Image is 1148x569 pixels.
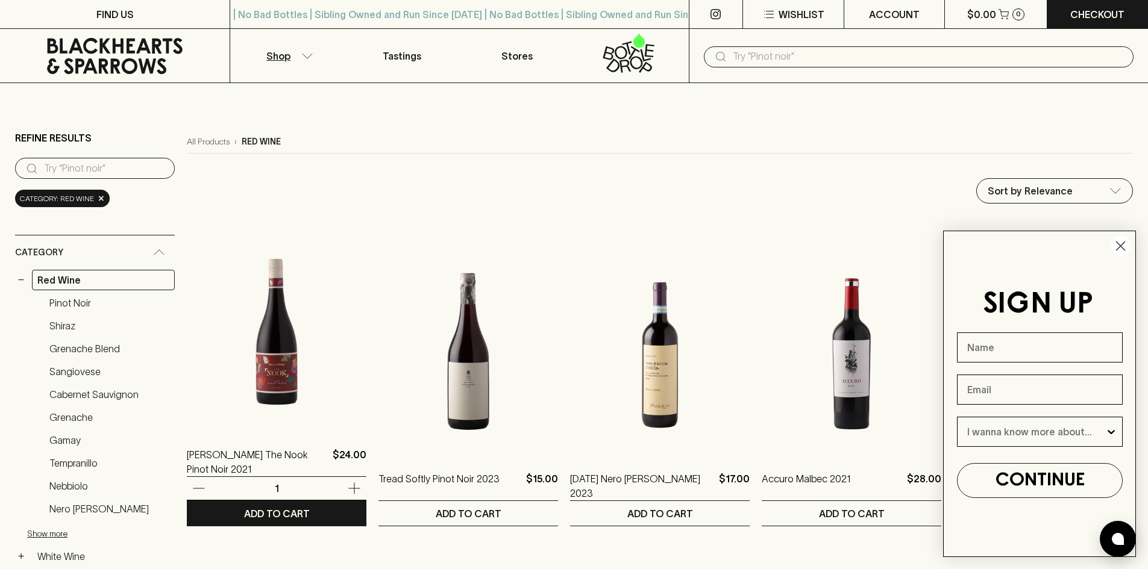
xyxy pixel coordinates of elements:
p: $15.00 [526,471,558,500]
a: [DATE] Nero [PERSON_NAME] 2023 [570,471,714,500]
p: Refine Results [15,131,92,145]
a: Tempranillo [44,453,175,473]
div: Category [15,235,175,270]
button: ADD TO CART [378,501,558,526]
p: ADD TO CART [244,506,310,521]
p: red wine [242,135,281,148]
input: Name [957,332,1123,362]
button: CONTINUE [957,463,1123,498]
p: 0 [1016,11,1021,17]
a: Accuro Malbec 2021 [762,471,851,500]
a: Grenache Blend [44,338,175,359]
p: ACCOUNT [869,7,920,22]
p: FIND US [96,7,134,22]
a: Stores [460,29,574,82]
p: $0.00 [967,7,996,22]
input: Try “Pinot noir” [44,159,165,178]
a: Pinot Noir [44,293,175,313]
a: Red Wine [32,270,175,290]
button: ADD TO CART [762,501,941,526]
p: ADD TO CART [436,506,501,521]
a: Tastings [345,29,459,82]
span: Category: red wine [20,193,94,205]
button: Shop [230,29,345,82]
a: All Products [187,135,230,148]
p: $17.00 [719,471,750,500]
a: Shiraz [44,316,175,336]
input: I wanna know more about... [967,417,1105,446]
img: Tread Softly Pinot Noir 2023 [378,243,558,453]
p: Checkout [1070,7,1124,22]
p: Shop [266,49,290,63]
p: Tastings [383,49,421,63]
a: Tread Softly Pinot Noir 2023 [378,471,500,500]
a: Grenache [44,407,175,428]
p: Stores [501,49,533,63]
a: White Wine [32,546,175,567]
img: Buller The Nook Pinot Noir 2021 [187,219,366,429]
span: × [98,192,105,205]
p: 1 [262,482,291,495]
div: Sort by Relevance [977,179,1132,203]
a: Nero [PERSON_NAME] [44,499,175,519]
p: › [234,135,237,148]
button: Show more [27,521,185,546]
a: [PERSON_NAME] The Nook Pinot Noir 2021 [187,447,328,476]
span: Category [15,245,63,260]
button: − [15,274,27,286]
a: Cabernet Sauvignon [44,384,175,405]
button: Show Options [1105,417,1117,446]
p: $24.00 [333,447,366,476]
input: Try "Pinot noir" [733,47,1124,66]
div: FLYOUT Form [931,219,1148,569]
span: SIGN UP [983,291,1093,319]
button: ADD TO CART [570,501,750,526]
a: Gamay [44,430,175,450]
button: + [15,550,27,562]
p: ADD TO CART [627,506,693,521]
img: Accuro Malbec 2021 [762,243,941,453]
button: Close dialog [1110,235,1131,257]
input: Email [957,375,1123,405]
p: Wishlist [779,7,824,22]
a: Sangiovese [44,361,175,382]
a: Nebbiolo [44,476,175,496]
img: Pasqua Nero d'Avola 2023 [570,243,750,453]
p: ADD TO CART [819,506,885,521]
img: bubble-icon [1112,533,1124,545]
p: Sort by Relevance [988,184,1073,198]
button: ADD TO CART [187,501,366,526]
p: $28.00 [907,471,941,500]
